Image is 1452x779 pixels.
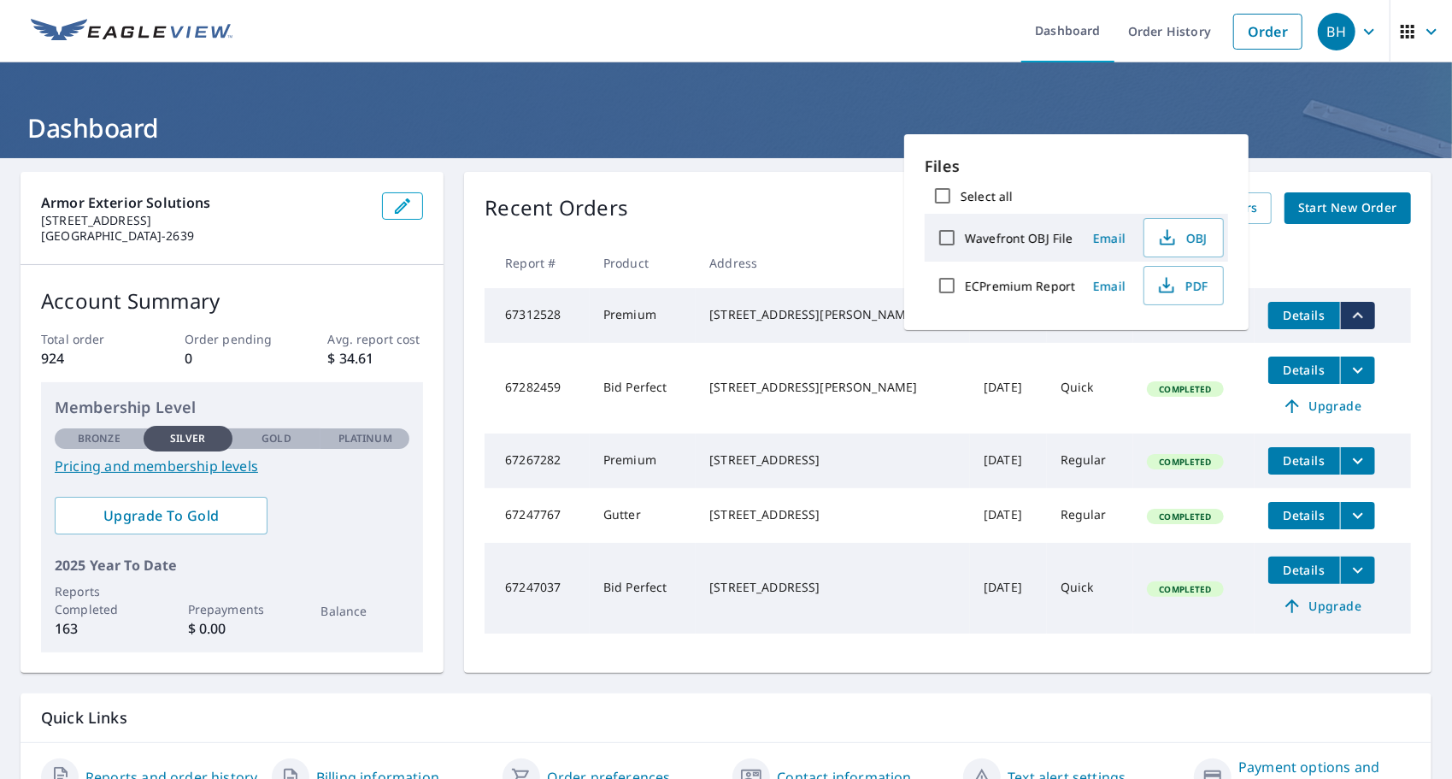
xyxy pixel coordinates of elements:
[1155,227,1209,248] span: OBJ
[188,600,277,618] p: Prepayments
[925,155,1228,178] p: Files
[55,456,409,476] a: Pricing and membership levels
[709,579,956,596] div: [STREET_ADDRESS]
[1149,456,1221,468] span: Completed
[590,288,696,343] td: Premium
[262,431,291,446] p: Gold
[185,330,280,348] p: Order pending
[55,497,267,534] a: Upgrade To Gold
[970,488,1047,543] td: [DATE]
[185,348,280,369] p: 0
[55,618,144,639] p: 163
[1082,225,1137,251] button: Email
[1047,343,1134,434] td: Quick
[709,451,956,469] div: [STREET_ADDRESS]
[1340,302,1375,329] button: filesDropdownBtn-67312528
[709,379,956,396] div: [STREET_ADDRESS][PERSON_NAME]
[1340,502,1375,529] button: filesDropdownBtn-67247767
[1143,218,1224,257] button: OBJ
[970,434,1047,488] td: [DATE]
[78,431,121,446] p: Bronze
[338,431,392,446] p: Platinum
[709,306,956,323] div: [STREET_ADDRESS][PERSON_NAME]
[1268,357,1340,384] button: detailsBtn-67282459
[1047,543,1134,634] td: Quick
[188,618,277,639] p: $ 0.00
[1318,13,1355,50] div: BH
[1155,275,1209,296] span: PDF
[55,555,409,575] p: 2025 Year To Date
[68,506,254,525] span: Upgrade To Gold
[41,192,368,213] p: Armor Exterior Solutions
[55,396,409,419] p: Membership Level
[590,343,696,434] td: Bid Perfect
[21,110,1431,145] h1: Dashboard
[961,188,1013,204] label: Select all
[1340,357,1375,384] button: filesDropdownBtn-67282459
[41,228,368,244] p: [GEOGRAPHIC_DATA]-2639
[1279,307,1330,323] span: Details
[1233,14,1302,50] a: Order
[590,543,696,634] td: Bid Perfect
[1279,396,1365,416] span: Upgrade
[485,434,590,488] td: 67267282
[485,238,590,288] th: Report #
[1340,557,1375,584] button: filesDropdownBtn-67247037
[1268,557,1340,584] button: detailsBtn-67247037
[1268,447,1340,475] button: detailsBtn-67267282
[327,330,423,348] p: Avg. report cost
[485,192,628,224] p: Recent Orders
[485,488,590,543] td: 67247767
[327,348,423,369] p: $ 34.61
[41,707,1411,729] p: Quick Links
[1149,583,1221,595] span: Completed
[1143,266,1224,305] button: PDF
[1268,392,1375,420] a: Upgrade
[965,230,1073,246] label: Wavefront OBJ File
[1279,362,1330,378] span: Details
[1268,502,1340,529] button: detailsBtn-67247767
[1089,278,1130,294] span: Email
[485,288,590,343] td: 67312528
[965,278,1075,294] label: ECPremium Report
[1279,562,1330,578] span: Details
[970,543,1047,634] td: [DATE]
[709,506,956,523] div: [STREET_ADDRESS]
[485,543,590,634] td: 67247037
[1268,593,1375,620] a: Upgrade
[1047,434,1134,488] td: Regular
[696,238,970,288] th: Address
[1149,383,1221,395] span: Completed
[1279,452,1330,469] span: Details
[590,488,696,543] td: Gutter
[1082,273,1137,299] button: Email
[1047,488,1134,543] td: Regular
[1279,507,1330,523] span: Details
[1089,230,1130,246] span: Email
[1279,596,1365,617] span: Upgrade
[41,348,137,369] p: 924
[41,330,137,348] p: Total order
[1149,510,1221,522] span: Completed
[320,602,409,620] p: Balance
[1284,192,1411,224] a: Start New Order
[41,286,423,316] p: Account Summary
[590,238,696,288] th: Product
[1340,447,1375,475] button: filesDropdownBtn-67267282
[170,431,206,446] p: Silver
[31,19,232,44] img: EV Logo
[1298,198,1397,219] span: Start New Order
[970,343,1047,434] td: [DATE]
[55,582,144,618] p: Reports Completed
[1268,302,1340,329] button: detailsBtn-67312528
[41,213,368,228] p: [STREET_ADDRESS]
[590,434,696,488] td: Premium
[485,343,590,434] td: 67282459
